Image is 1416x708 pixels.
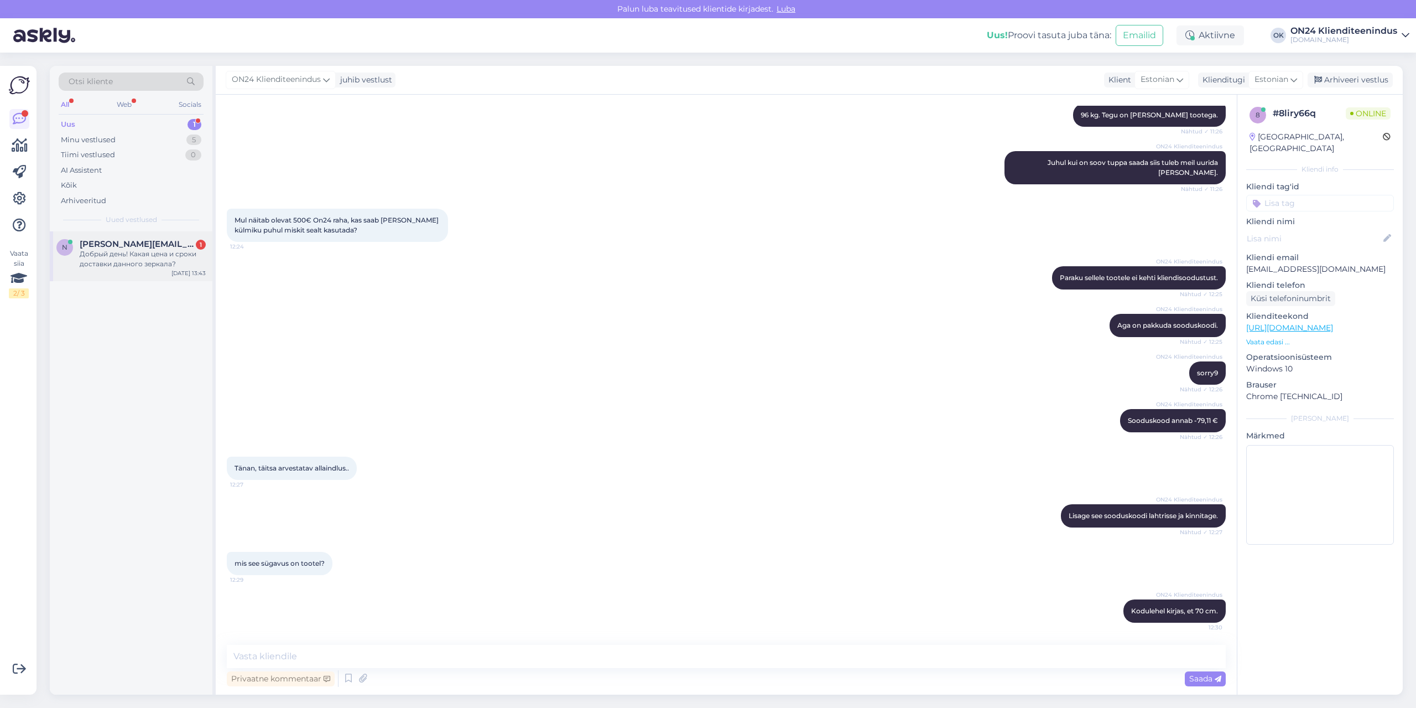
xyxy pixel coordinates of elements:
[61,195,106,206] div: Arhiveeritud
[1069,511,1218,520] span: Lisage see sooduskoodi lahtrisse ja kinnitage.
[1308,73,1393,87] div: Arhiveeri vestlus
[1181,623,1222,632] span: 12:30
[336,74,392,86] div: juhib vestlust
[1246,195,1394,211] input: Lisa tag
[59,97,71,112] div: All
[1156,353,1222,361] span: ON24 Klienditeenindus
[1346,107,1391,120] span: Online
[1246,291,1335,306] div: Küsi telefoninumbrit
[1246,379,1394,391] p: Brauser
[1180,290,1222,298] span: Nähtud ✓ 12:25
[1246,323,1333,333] a: [URL][DOMAIN_NAME]
[1156,142,1222,151] span: ON24 Klienditeenindus
[1290,27,1409,44] a: ON24 Klienditeenindus[DOMAIN_NAME]
[1290,27,1397,35] div: ON24 Klienditeenindus
[1256,111,1260,119] span: 8
[185,149,201,161] div: 0
[1189,674,1221,684] span: Saada
[1246,337,1394,347] p: Vaata edasi ...
[1156,591,1222,599] span: ON24 Klienditeenindus
[230,480,272,489] span: 12:27
[1271,28,1286,43] div: OK
[1246,164,1394,174] div: Kliendi info
[1246,430,1394,442] p: Märkmed
[106,215,157,225] span: Uued vestlused
[235,464,349,472] span: Tänan, täitsa arvestatav allaindlus..
[987,29,1111,42] div: Proovi tasuta juba täna:
[773,4,799,14] span: Luba
[1060,273,1218,282] span: Paraku sellele tootele ei kehti kliendisoodustust.
[1246,414,1394,423] div: [PERSON_NAME]
[1246,216,1394,228] p: Kliendi nimi
[61,180,77,191] div: Kõik
[1273,107,1346,120] div: # 8liry66q
[1176,25,1244,45] div: Aktiivne
[1116,25,1163,46] button: Emailid
[188,119,201,130] div: 1
[1156,305,1222,313] span: ON24 Klienditeenindus
[80,239,195,249] span: Nataljanet@gmail.com
[235,559,325,567] span: mis see sügavus on tootel?
[1250,131,1383,154] div: [GEOGRAPHIC_DATA], [GEOGRAPHIC_DATA]
[1104,74,1131,86] div: Klient
[1156,400,1222,409] span: ON24 Klienditeenindus
[1290,35,1397,44] div: [DOMAIN_NAME]
[987,30,1008,40] b: Uus!
[196,240,206,250] div: 1
[1048,158,1220,177] span: Juhul kui on soov tuppa saada siis tuleb meil uurida [PERSON_NAME].
[114,97,134,112] div: Web
[1246,363,1394,375] p: Windows 10
[1128,416,1218,425] span: Sooduskood annab -79,11 €
[1131,607,1218,615] span: Kodulehel kirjas, et 70 cm.
[1181,127,1222,136] span: Nähtud ✓ 11:26
[232,74,321,86] span: ON24 Klienditeenindus
[1246,311,1394,322] p: Klienditeekond
[1180,528,1222,536] span: Nähtud ✓ 12:27
[1180,338,1222,346] span: Nähtud ✓ 12:25
[1198,74,1245,86] div: Klienditugi
[186,135,201,146] div: 5
[227,671,335,686] div: Privaatne kommentaar
[1247,232,1381,245] input: Lisa nimi
[9,249,29,298] div: Vaata siia
[1197,369,1218,377] span: sorry9
[9,288,29,298] div: 2 / 3
[1117,321,1218,329] span: Aga on pakkuda sooduskoodi.
[1156,257,1222,266] span: ON24 Klienditeenindus
[1156,495,1222,504] span: ON24 Klienditeenindus
[1246,280,1394,291] p: Kliendi telefon
[1180,385,1222,394] span: Nähtud ✓ 12:26
[1246,352,1394,363] p: Operatsioonisüsteem
[1246,263,1394,275] p: [EMAIL_ADDRESS][DOMAIN_NAME]
[235,216,440,234] span: Mul näitab olevat 500€ On24 raha, kas saab [PERSON_NAME] külmiku puhul miskit sealt kasutada?
[61,119,75,130] div: Uus
[61,135,116,146] div: Minu vestlused
[230,242,272,251] span: 12:24
[1181,185,1222,193] span: Nähtud ✓ 11:26
[176,97,204,112] div: Socials
[61,165,102,176] div: AI Assistent
[1180,433,1222,441] span: Nähtud ✓ 12:26
[1254,74,1288,86] span: Estonian
[1246,252,1394,263] p: Kliendi email
[1141,74,1174,86] span: Estonian
[62,243,67,251] span: N
[230,576,272,584] span: 12:29
[61,149,115,161] div: Tiimi vestlused
[80,249,206,269] div: Добрый день! Какая цена и сроки доставки данного зеркала?
[1246,391,1394,402] p: Chrome [TECHNICAL_ID]
[171,269,206,277] div: [DATE] 13:43
[1081,111,1218,119] span: 96 kg. Tegu on [PERSON_NAME] tootega.
[9,75,30,96] img: Askly Logo
[1246,181,1394,193] p: Kliendi tag'id
[69,76,113,87] span: Otsi kliente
